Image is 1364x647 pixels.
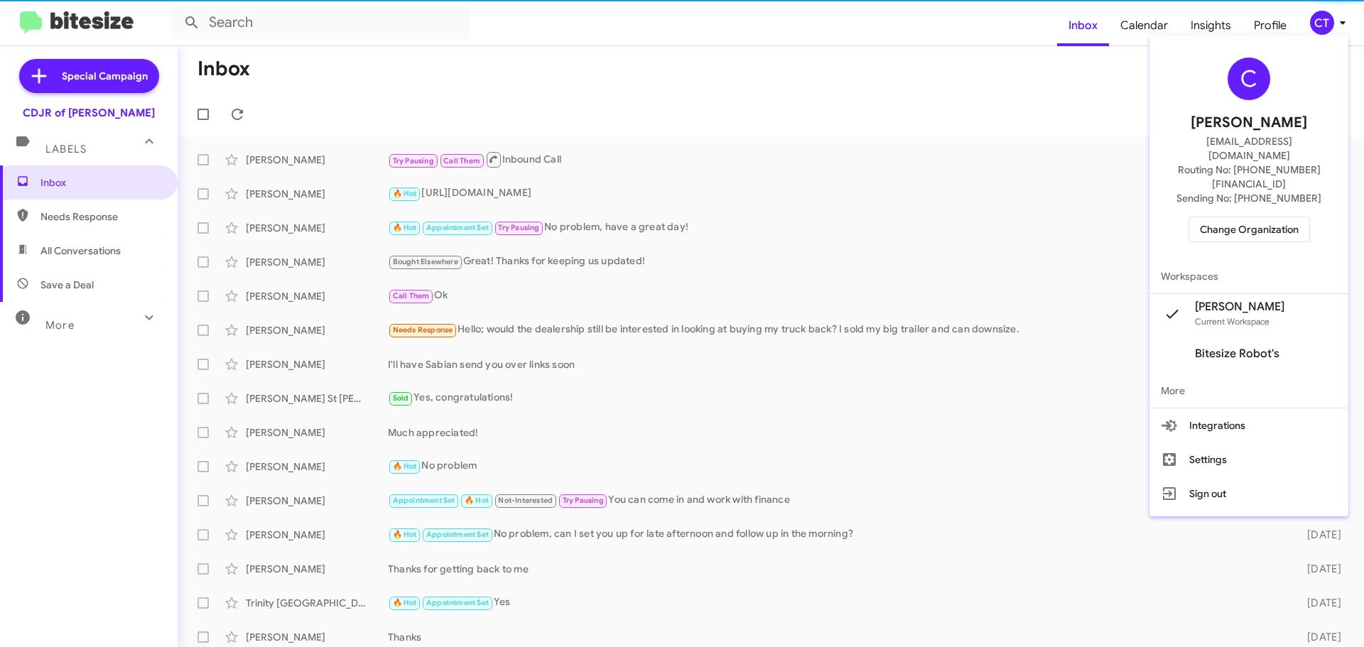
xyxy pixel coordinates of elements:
button: Sign out [1149,477,1348,511]
span: More [1149,374,1348,408]
span: Bitesize Robot's [1195,347,1279,361]
span: Current Workspace [1195,316,1270,327]
div: C [1228,58,1270,100]
span: Sending No: [PHONE_NUMBER] [1176,191,1321,205]
span: Routing No: [PHONE_NUMBER][FINANCIAL_ID] [1167,163,1331,191]
span: [PERSON_NAME] [1191,112,1307,134]
span: [EMAIL_ADDRESS][DOMAIN_NAME] [1167,134,1331,163]
button: Integrations [1149,408,1348,442]
button: Settings [1149,442,1348,477]
span: Workspaces [1149,259,1348,293]
span: Change Organization [1200,217,1299,241]
span: [PERSON_NAME] [1195,300,1284,314]
button: Change Organization [1189,217,1310,242]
